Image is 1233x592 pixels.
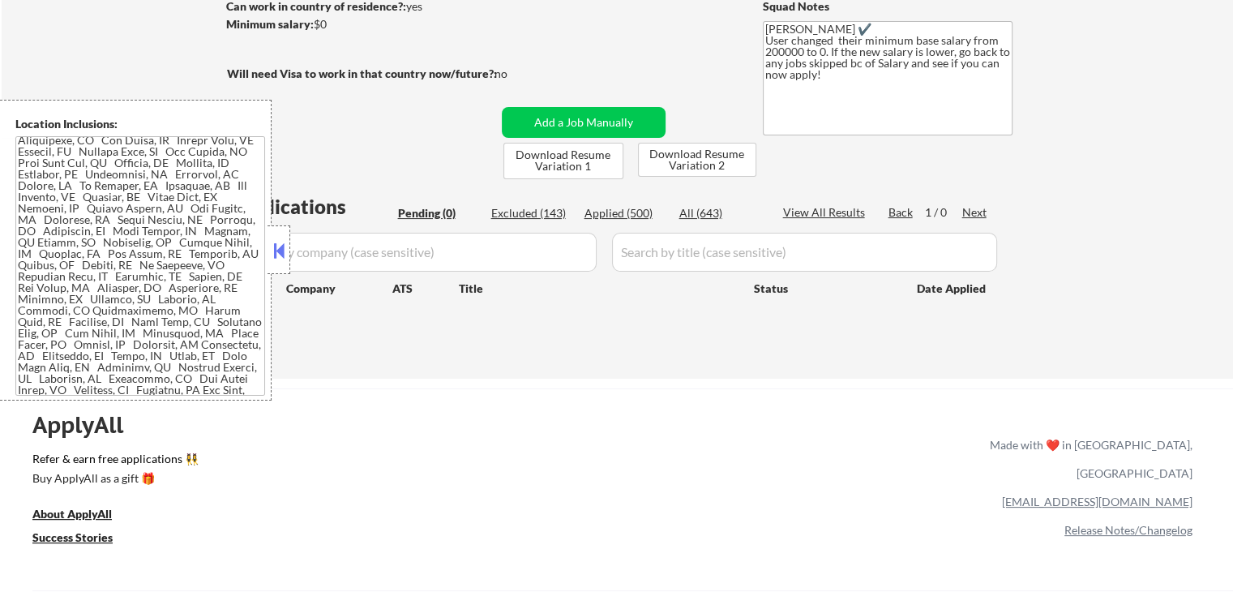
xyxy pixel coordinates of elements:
[15,116,265,132] div: Location Inclusions:
[32,473,195,484] div: Buy ApplyAll as a gift 🎁
[1064,523,1192,537] a: Release Notes/Changelog
[227,66,497,80] strong: Will need Visa to work in that country now/future?:
[783,204,870,221] div: View All Results
[1002,495,1192,508] a: [EMAIL_ADDRESS][DOMAIN_NAME]
[612,233,997,272] input: Search by title (case sensitive)
[32,453,651,470] a: Refer & earn free applications 👯‍♀️
[32,411,142,439] div: ApplyAll
[888,204,914,221] div: Back
[459,281,739,297] div: Title
[32,530,113,544] u: Success Stories
[286,281,392,297] div: Company
[32,507,112,521] u: About ApplyAll
[917,281,988,297] div: Date Applied
[491,205,572,221] div: Excluded (143)
[679,205,760,221] div: All (643)
[584,205,666,221] div: Applied (500)
[638,143,756,177] button: Download Resume Variation 2
[494,66,541,82] div: no
[398,205,479,221] div: Pending (0)
[503,143,623,179] button: Download Resume Variation 1
[962,204,988,221] div: Next
[32,470,195,491] a: Buy ApplyAll as a gift 🎁
[925,204,962,221] div: 1 / 0
[32,506,135,526] a: About ApplyAll
[226,16,496,32] div: $0
[754,273,893,302] div: Status
[232,233,597,272] input: Search by company (case sensitive)
[983,431,1192,487] div: Made with ❤️ in [GEOGRAPHIC_DATA], [GEOGRAPHIC_DATA]
[392,281,459,297] div: ATS
[32,530,135,550] a: Success Stories
[232,197,392,217] div: Applications
[502,107,666,138] button: Add a Job Manually
[226,17,314,31] strong: Minimum salary:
